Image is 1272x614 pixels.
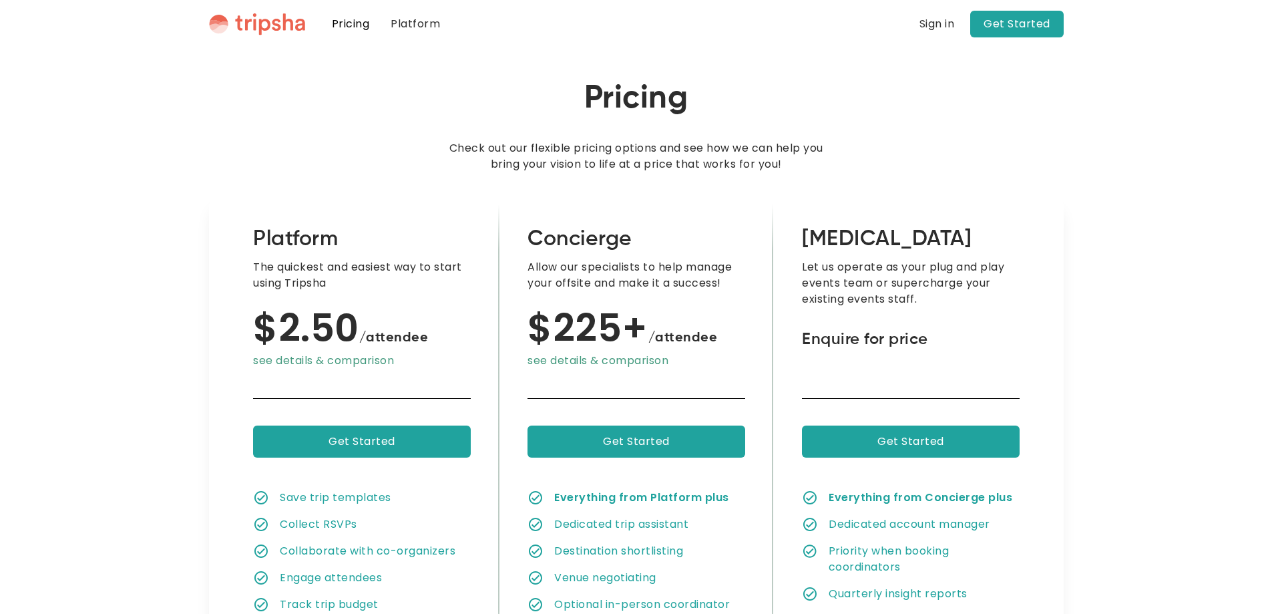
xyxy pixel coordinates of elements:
strong: Everything from Platform plus [554,489,729,504]
p: Check out our flexible pricing options and see how we can help you bring your vision to life at a... [444,140,829,172]
div: Engage attendees [280,569,382,585]
a: $225+/attendeesee details & comparison [527,328,745,368]
a: $2.50/attendeesee details & comparison [253,328,471,368]
div: $225+ [527,328,745,347]
div: Enquire for price [802,328,1020,351]
div: Track trip budget [280,596,379,612]
div: Save trip templates [280,489,391,505]
a: Get Started [527,425,745,457]
a: Get Started [970,11,1064,37]
div: Optional in-person coordinator [554,596,730,612]
a: home [209,13,305,35]
h2: Platform [253,226,471,254]
div: Dedicated account manager [829,516,990,532]
div: see details & comparison [253,352,471,368]
div: Destination shortlisting [554,543,683,559]
div: Allow our specialists to help manage your offsite and make it a success! [527,259,745,291]
div: Sign in [919,19,955,29]
img: Tripsha Logo [209,13,305,35]
span: /attendee [359,331,428,344]
h2: [MEDICAL_DATA] [802,226,1020,254]
div: Quarterly insight reports [829,585,968,601]
div: Collect RSVPs [280,516,357,532]
div: see details & comparison [527,352,745,368]
a: Sign in [919,16,955,32]
span: /attendee [648,331,717,344]
div: Let us operate as your plug and play events team or supercharge your existing events staff. [802,259,1020,307]
h1: Pricing [584,80,688,119]
a: Get Started [802,425,1020,457]
strong: Everything from Concierge plus [829,489,1012,504]
h2: Concierge [527,226,745,254]
div: Collaborate with co-organizers [280,543,455,559]
div: Priority when booking coordinators [828,543,1019,575]
a: Get Started [253,425,471,457]
div: Dedicated trip assistant [554,516,688,532]
div: $2.50 [253,328,471,347]
div: The quickest and easiest way to start using Tripsha [253,259,471,291]
div: Venue negotiating [554,569,656,585]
